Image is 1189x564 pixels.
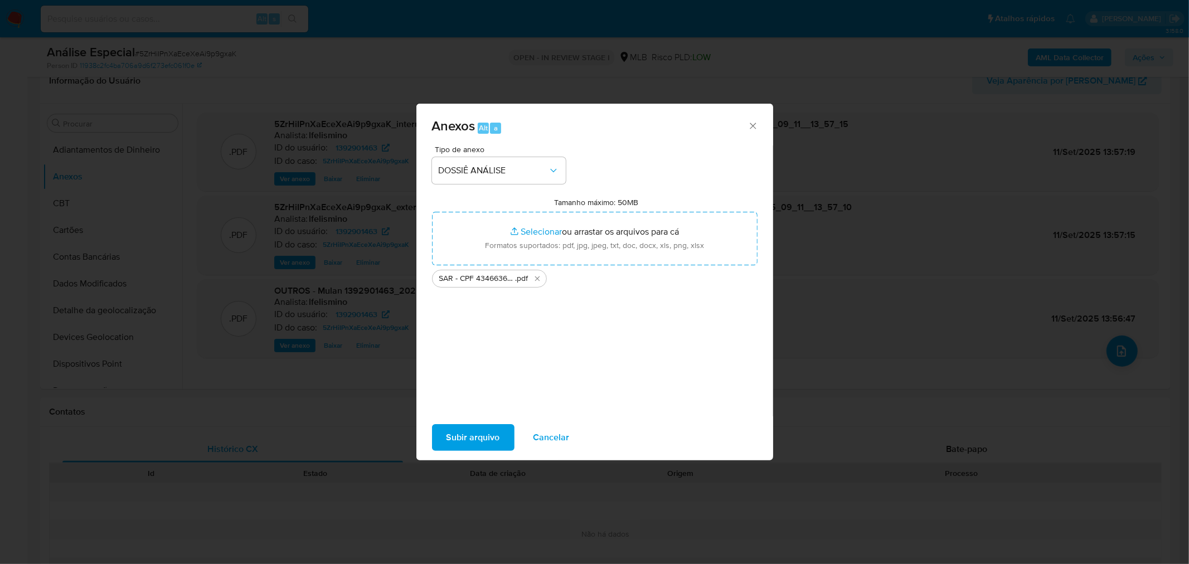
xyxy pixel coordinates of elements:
span: a [494,123,498,133]
span: Cancelar [533,425,570,450]
button: Subir arquivo [432,424,515,451]
span: .pdf [516,273,528,284]
span: DOSSIÊ ANÁLISE [439,165,548,176]
button: Cancelar [519,424,584,451]
label: Tamanho máximo: 50MB [554,197,638,207]
span: SAR - CPF 43466366836 - [PERSON_NAME] [PERSON_NAME] [439,273,516,284]
button: Excluir SAR - CPF 43466366836 - MARIA CRISTINA BARBOSA DA SILVA.pdf [531,272,544,285]
button: Fechar [748,120,758,130]
span: Anexos [432,116,475,135]
button: DOSSIÊ ANÁLISE [432,157,566,184]
span: Alt [479,123,488,133]
span: Tipo de anexo [435,145,569,153]
span: Subir arquivo [447,425,500,450]
ul: Arquivos selecionados [432,265,758,288]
